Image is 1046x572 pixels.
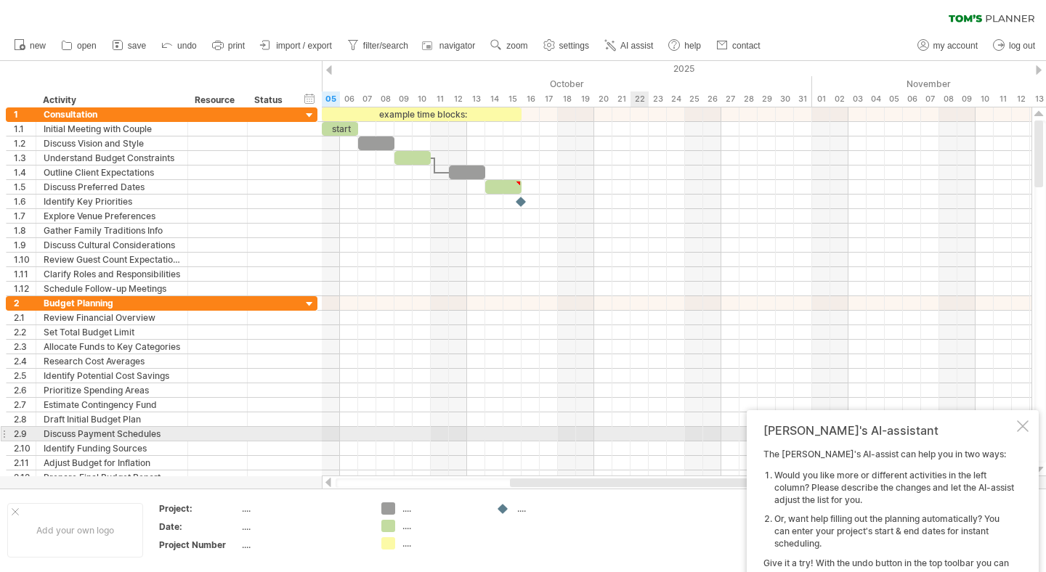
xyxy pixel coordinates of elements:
[684,41,701,51] span: help
[431,91,449,107] div: Saturday, 11 October 2025
[774,470,1014,506] li: Would you like more or different activities in the left column? Please describe the changes and l...
[14,209,36,223] div: 1.7
[721,91,739,107] div: Monday, 27 October 2025
[344,36,413,55] a: filter/search
[420,36,479,55] a: navigator
[322,122,358,136] div: start
[758,91,776,107] div: Wednesday, 29 October 2025
[594,91,612,107] div: Monday, 20 October 2025
[559,41,589,51] span: settings
[921,91,939,107] div: Friday, 7 November 2025
[44,456,180,470] div: Adjust Budget for Inflation
[242,539,364,551] div: ....
[276,41,332,51] span: import / export
[14,441,36,455] div: 2.10
[685,91,703,107] div: Saturday, 25 October 2025
[57,36,101,55] a: open
[44,166,180,179] div: Outline Client Expectations
[14,136,36,150] div: 1.2
[402,520,482,532] div: ....
[449,91,467,107] div: Sunday, 12 October 2025
[933,41,978,51] span: my account
[228,41,245,51] span: print
[14,369,36,383] div: 2.5
[1009,41,1035,51] span: log out
[620,41,653,51] span: AI assist
[44,224,180,237] div: Gather Family Traditions Info
[14,253,36,266] div: 1.10
[128,41,146,51] span: save
[44,238,180,252] div: Discuss Cultural Considerations
[14,340,36,354] div: 2.3
[44,470,180,484] div: Prepare Final Budget Report
[322,107,522,121] div: example time blocks:
[558,91,576,107] div: Saturday, 18 October 2025
[976,91,994,107] div: Monday, 10 November 2025
[14,296,36,310] div: 2
[158,36,201,55] a: undo
[363,41,408,51] span: filter/search
[44,325,180,339] div: Set Total Budget Limit
[44,136,180,150] div: Discuss Vision and Style
[713,36,765,55] a: contact
[649,91,667,107] div: Thursday, 23 October 2025
[830,91,848,107] div: Sunday, 2 November 2025
[14,412,36,426] div: 2.8
[159,539,239,551] div: Project Number
[44,267,180,281] div: Clarify Roles and Responsibilities
[665,36,705,55] a: help
[14,470,36,484] div: 2.12
[159,520,239,533] div: Date:
[249,76,812,91] div: October 2025
[44,151,180,165] div: Understand Budget Constraints
[612,91,631,107] div: Tuesday, 21 October 2025
[703,91,721,107] div: Sunday, 26 October 2025
[30,41,46,51] span: new
[256,36,336,55] a: import / export
[44,383,180,397] div: Prioritize Spending Areas
[44,354,180,368] div: Research Cost Averages
[14,325,36,339] div: 2.2
[14,195,36,208] div: 1.6
[43,93,179,107] div: Activity
[14,151,36,165] div: 1.3
[14,354,36,368] div: 2.4
[601,36,657,55] a: AI assist
[44,282,180,295] div: Schedule Follow-up Meetings
[44,195,180,208] div: Identify Key Priorities
[44,369,180,383] div: Identify Potential Cost Savings
[376,91,394,107] div: Wednesday, 8 October 2025
[994,91,1012,107] div: Tuesday, 11 November 2025
[576,91,594,107] div: Sunday, 19 October 2025
[957,91,976,107] div: Sunday, 9 November 2025
[195,93,239,107] div: Resource
[540,91,558,107] div: Friday, 17 October 2025
[358,91,376,107] div: Tuesday, 7 October 2025
[14,427,36,441] div: 2.9
[14,180,36,194] div: 1.5
[242,502,364,515] div: ....
[485,91,503,107] div: Tuesday, 14 October 2025
[14,282,36,295] div: 1.12
[14,267,36,281] div: 1.11
[14,107,36,121] div: 1
[14,166,36,179] div: 1.4
[914,36,982,55] a: my account
[1012,91,1030,107] div: Wednesday, 12 November 2025
[254,93,286,107] div: Status
[732,41,761,51] span: contact
[44,209,180,223] div: Explore Venue Preferences
[14,238,36,252] div: 1.9
[540,36,593,55] a: settings
[402,502,482,515] div: ....
[867,91,885,107] div: Tuesday, 4 November 2025
[413,91,431,107] div: Friday, 10 October 2025
[14,311,36,324] div: 2.1
[14,456,36,470] div: 2.11
[812,91,830,107] div: Saturday, 1 November 2025
[506,41,527,51] span: zoom
[774,513,1014,549] li: Or, want help filling out the planning automatically? You can enter your project's start & end da...
[776,91,794,107] div: Thursday, 30 October 2025
[885,91,903,107] div: Wednesday, 5 November 2025
[503,91,522,107] div: Wednesday, 15 October 2025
